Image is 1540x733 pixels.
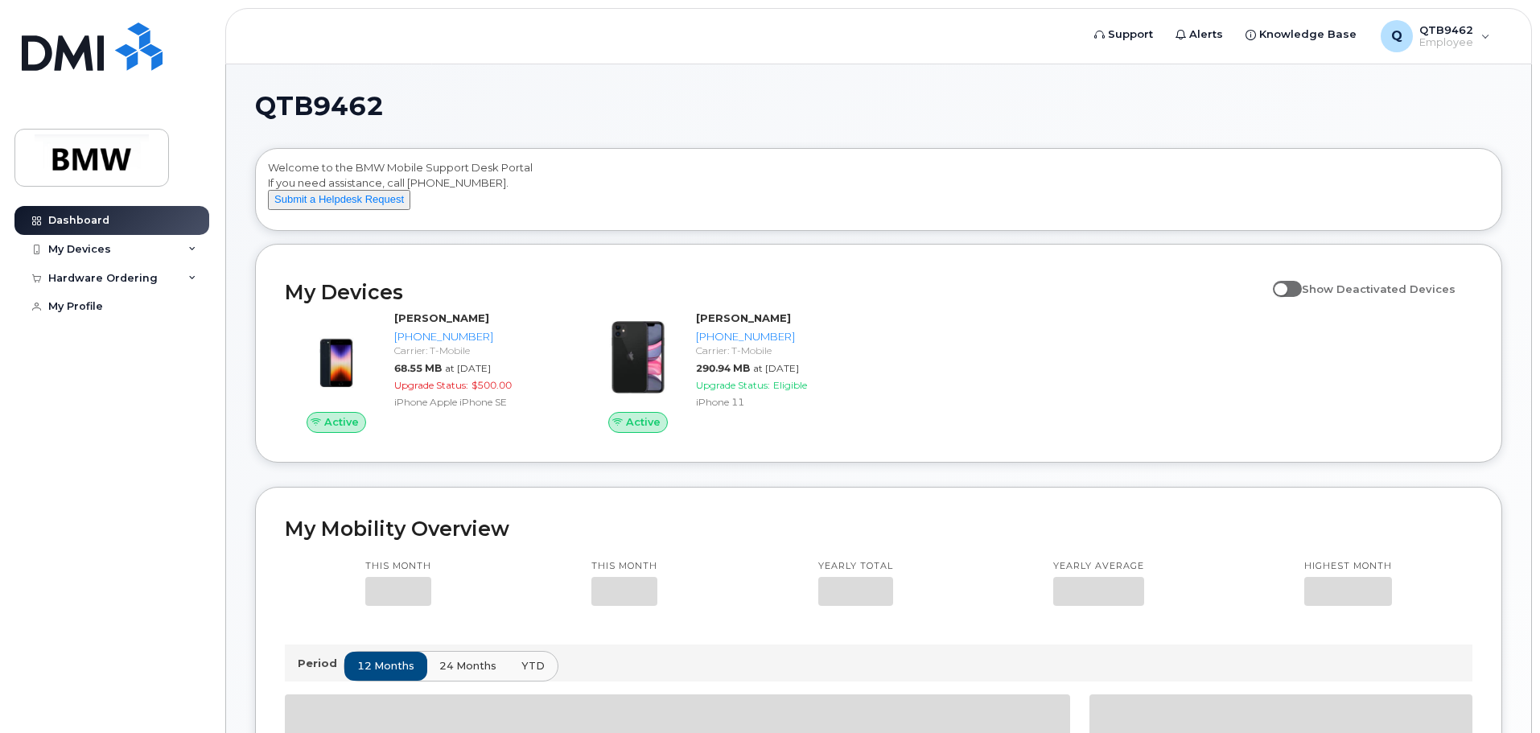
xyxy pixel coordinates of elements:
p: Period [298,656,344,671]
p: Highest month [1304,560,1392,573]
span: Active [626,414,661,430]
p: This month [591,560,657,573]
span: 68.55 MB [394,362,442,374]
span: 290.94 MB [696,362,750,374]
strong: [PERSON_NAME] [696,311,791,324]
h2: My Devices [285,280,1265,304]
strong: [PERSON_NAME] [394,311,489,324]
p: This month [365,560,431,573]
span: QTB9462 [255,94,384,118]
div: [PHONE_NUMBER] [394,329,561,344]
span: $500.00 [471,379,512,391]
span: Upgrade Status: [696,379,770,391]
span: Eligible [773,379,807,391]
input: Show Deactivated Devices [1273,274,1286,286]
span: Upgrade Status: [394,379,468,391]
div: [PHONE_NUMBER] [696,329,863,344]
span: YTD [521,658,545,673]
h2: My Mobility Overview [285,517,1472,541]
div: Welcome to the BMW Mobile Support Desk Portal If you need assistance, call [PHONE_NUMBER]. [268,160,1489,224]
a: Active[PERSON_NAME][PHONE_NUMBER]Carrier: T-Mobile68.55 MBat [DATE]Upgrade Status:$500.00iPhone A... [285,311,567,433]
a: Active[PERSON_NAME][PHONE_NUMBER]Carrier: T-Mobile290.94 MBat [DATE]Upgrade Status:EligibleiPhone 11 [587,311,869,433]
span: at [DATE] [445,362,491,374]
div: Carrier: T-Mobile [394,344,561,357]
img: image20231002-3703462-10zne2t.jpeg [298,319,375,396]
button: Submit a Helpdesk Request [268,190,410,210]
div: Carrier: T-Mobile [696,344,863,357]
span: 24 months [439,658,496,673]
img: iPhone_11.jpg [599,319,677,396]
p: Yearly average [1053,560,1144,573]
span: at [DATE] [753,362,799,374]
span: Show Deactivated Devices [1302,282,1456,295]
span: Active [324,414,359,430]
p: Yearly total [818,560,893,573]
a: Submit a Helpdesk Request [268,192,410,205]
div: iPhone Apple iPhone SE [394,395,561,409]
div: iPhone 11 [696,395,863,409]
